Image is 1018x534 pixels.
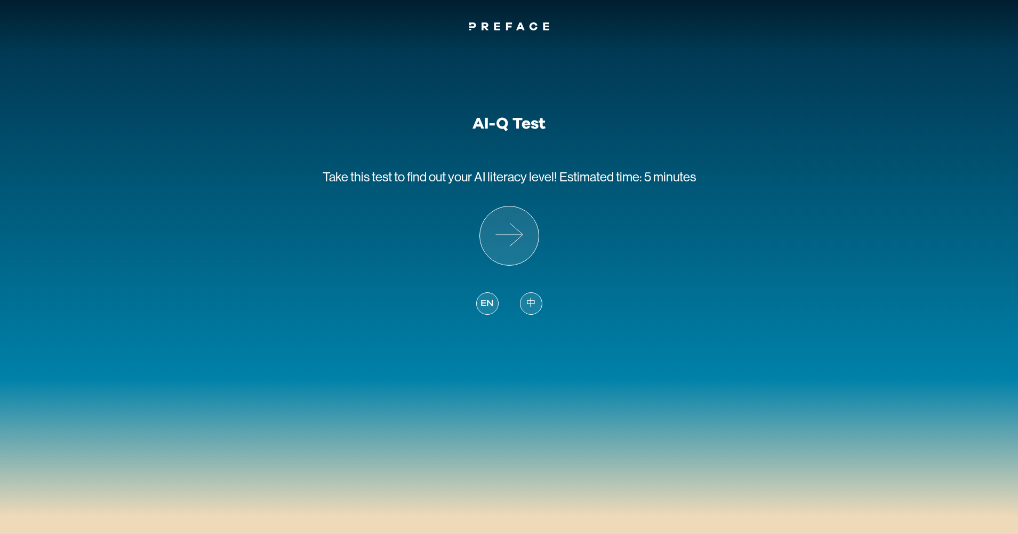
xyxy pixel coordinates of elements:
[323,170,405,184] span: Take this test to
[480,297,493,311] span: EN
[526,297,536,311] span: 中
[407,170,557,184] span: find out your AI literacy level!
[559,170,696,184] span: Estimated time: 5 minutes
[472,114,546,133] h1: AI-Q Test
